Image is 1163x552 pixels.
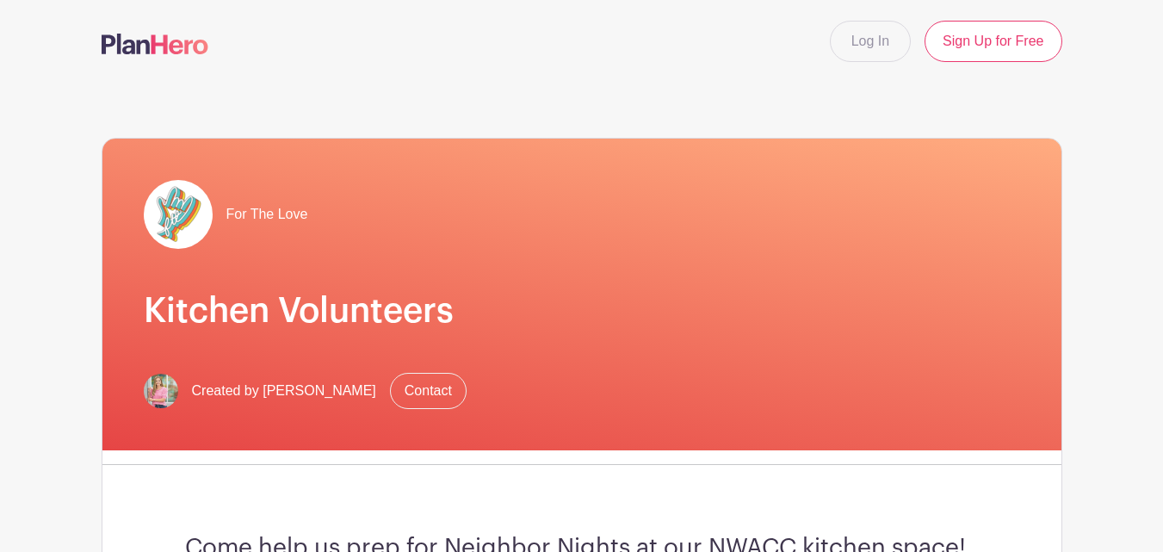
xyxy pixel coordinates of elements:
img: pageload-spinner.gif [144,180,213,249]
a: Contact [390,373,467,409]
span: For The Love [226,204,308,225]
a: Sign Up for Free [925,21,1061,62]
a: Log In [830,21,911,62]
img: 2x2%20headshot.png [144,374,178,408]
h1: Kitchen Volunteers [144,290,1020,332]
img: logo-507f7623f17ff9eddc593b1ce0a138ce2505c220e1c5a4e2b4648c50719b7d32.svg [102,34,208,54]
span: Created by [PERSON_NAME] [192,381,376,401]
